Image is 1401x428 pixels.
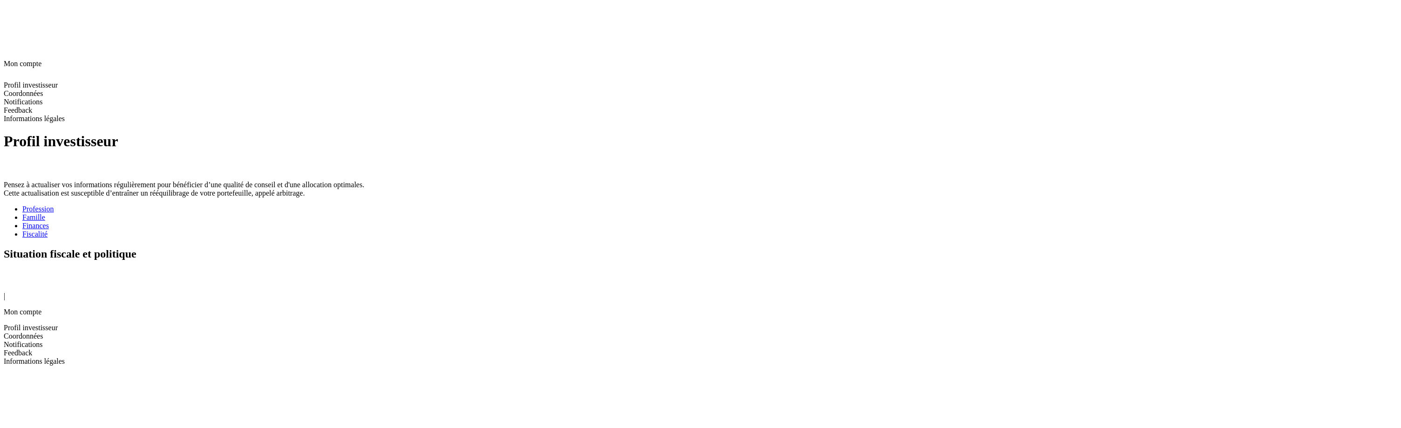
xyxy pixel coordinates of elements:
[4,357,65,365] span: Informations légales
[4,248,1397,260] h2: Situation fiscale et politique
[4,308,1397,316] p: Mon compte
[22,213,1397,222] a: Famille
[4,181,364,189] span: Pensez à actualiser vos informations régulièrement pour bénéficier d’une qualité de conseil et d'...
[22,205,1397,213] a: Profession
[4,106,32,114] span: Feedback
[4,60,41,68] span: Mon compte
[4,324,58,332] span: Profil investisseur
[22,230,1397,238] a: Fiscalité
[4,349,32,357] span: Feedback
[4,89,43,97] span: Coordonnées
[4,115,65,122] span: Informations légales
[4,98,43,106] span: Notifications
[4,292,1397,300] div: |
[4,81,58,89] span: Profil investisseur
[4,189,305,197] span: Cette actualisation est susceptible d’entraîner un rééquilibrage de votre portefeuille, appelé ar...
[4,332,43,340] span: Coordonnées
[22,222,1397,230] a: Finances
[4,340,43,348] span: Notifications
[4,133,1397,150] h1: Profil investisseur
